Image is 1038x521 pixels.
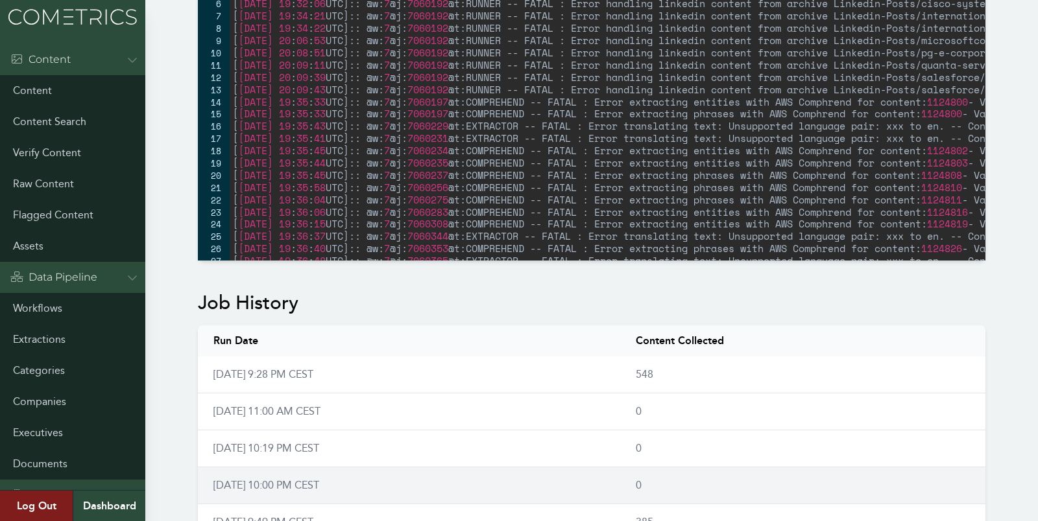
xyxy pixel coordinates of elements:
[198,132,230,145] div: 17
[213,405,320,417] a: [DATE] 11:00 AM CEST
[198,325,620,356] th: Run Date
[620,356,985,393] td: 548
[198,218,230,230] div: 24
[198,71,230,84] div: 12
[198,22,230,34] div: 8
[198,84,230,96] div: 13
[198,145,230,157] div: 18
[198,255,230,267] div: 27
[198,157,230,169] div: 19
[198,47,230,59] div: 10
[198,169,230,181] div: 20
[620,393,985,430] td: 0
[10,487,64,503] div: Admin
[198,181,230,194] div: 21
[10,270,97,285] div: Data Pipeline
[213,442,319,454] a: [DATE] 10:19 PM CEST
[198,292,985,315] h2: Job History
[198,108,230,120] div: 15
[198,10,230,22] div: 7
[73,491,145,521] a: Dashboard
[198,206,230,218] div: 23
[198,120,230,132] div: 16
[198,34,230,47] div: 9
[10,52,71,67] div: Content
[198,194,230,206] div: 22
[213,479,319,491] a: [DATE] 10:00 PM CEST
[198,96,230,108] div: 14
[198,242,230,255] div: 26
[198,230,230,242] div: 25
[213,368,313,380] a: [DATE] 9:28 PM CEST
[620,325,985,356] th: Content Collected
[198,59,230,71] div: 11
[620,467,985,504] td: 0
[620,430,985,467] td: 0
